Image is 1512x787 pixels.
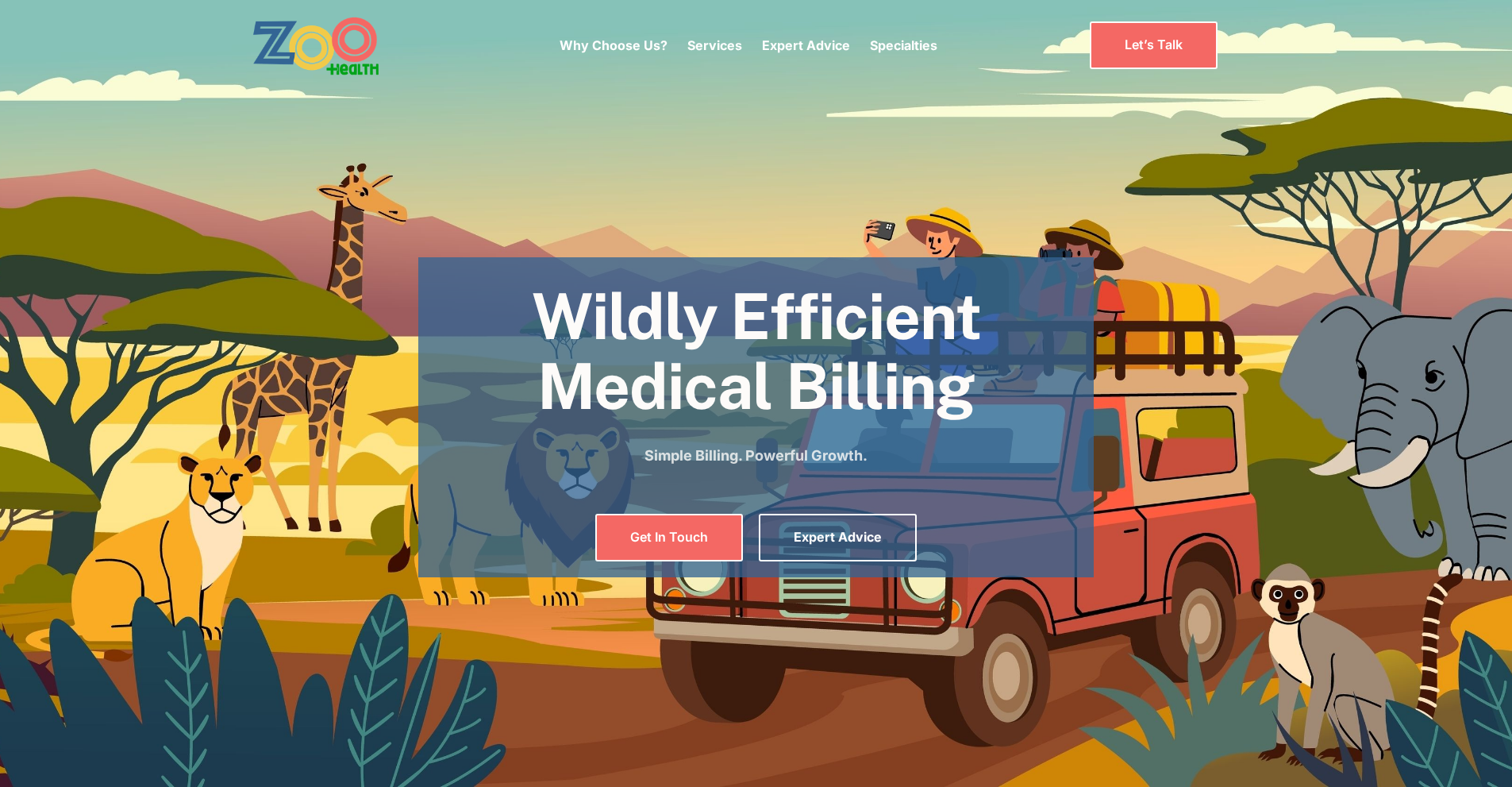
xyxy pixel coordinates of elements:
[595,514,743,561] a: Get In Touch
[870,37,937,53] a: Specialties
[687,36,742,55] p: Services
[560,37,668,53] a: Why Choose Us?
[644,447,868,464] strong: Simple Billing. Powerful Growth.
[762,37,850,53] a: Expert Advice
[870,12,937,79] div: Specialties
[252,16,423,75] a: home
[759,514,917,561] a: Expert Advice
[687,12,742,79] div: Services
[1090,21,1218,68] a: Let’s Talk
[418,281,1094,421] h1: Wildly Efficient Medical Billing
